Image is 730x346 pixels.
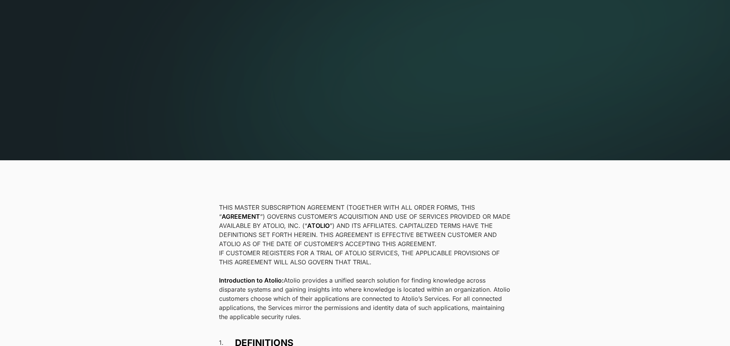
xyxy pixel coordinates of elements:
p: ‍ [219,267,511,276]
p: Atolio provides a unified search solution for finding knowledge across disparate systems and gain... [219,276,511,321]
strong: ATOLIO [307,222,330,229]
p: IF CUSTOMER REGISTERS FOR A TRIAL OF ATOLIO SERVICES, THE APPLICABLE PROVISIONS OF THIS AGREEMENT... [219,248,511,267]
p: THIS MASTER SUBSCRIPTION AGREEMENT (TOGETHER WITH ALL ORDER FORMS, THIS “ ”) GOVERNS CUSTOMER’S A... [219,203,511,248]
strong: Introduction to Atolio: [219,276,284,284]
strong: AGREEMENT [222,213,260,220]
